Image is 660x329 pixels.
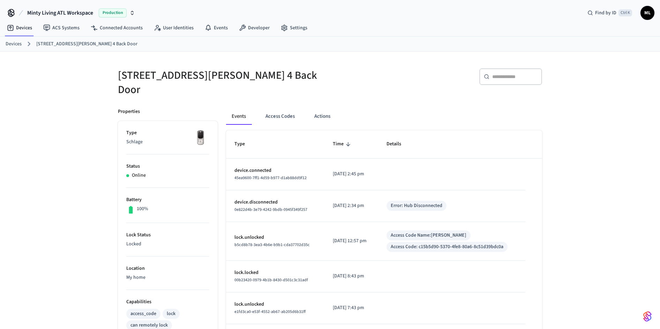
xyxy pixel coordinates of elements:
span: b5cd8b78-3ea3-4b6e-b9b1-cda37702d35c [234,242,310,248]
span: Ctrl K [618,9,632,16]
p: Lock Status [126,231,209,239]
p: [DATE] 8:43 pm [333,273,370,280]
button: Access Codes [260,108,300,125]
p: Locked [126,240,209,248]
span: Find by ID [595,9,616,16]
span: ML [641,7,654,19]
div: ant example [226,108,542,125]
p: device.disconnected [234,199,316,206]
img: Yale Assure Touchscreen Wifi Smart Lock, Satin Nickel, Front [192,129,209,147]
a: ACS Systems [38,22,85,34]
div: lock [167,310,175,317]
span: e1fd3ca0-e53f-4552-ab67-ab205d6b31ff [234,309,306,315]
button: Actions [309,108,336,125]
p: lock.locked [234,269,316,276]
a: Connected Accounts [85,22,148,34]
p: Status [126,163,209,170]
button: Events [226,108,252,125]
p: Capabilities [126,298,209,306]
p: lock.unlocked [234,301,316,308]
p: 100% [137,205,148,213]
p: [DATE] 12:57 pm [333,237,370,245]
a: Devices [6,40,22,48]
p: [DATE] 2:34 pm [333,202,370,209]
p: device.connected [234,167,316,174]
p: Properties [118,108,140,115]
a: Developer [233,22,275,34]
span: Production [99,8,127,17]
p: Battery [126,196,209,204]
span: 45ea9600-7ff1-4d59-b977-d1ab88dd9f12 [234,175,307,181]
p: [DATE] 7:43 pm [333,304,370,312]
p: [DATE] 2:45 pm [333,170,370,178]
a: User Identities [148,22,199,34]
div: Error: Hub Disconnected [391,202,442,209]
span: Minty Living ATL Workspace [27,9,93,17]
p: lock.unlocked [234,234,316,241]
p: My home [126,274,209,281]
div: access_code [130,310,156,317]
span: Type [234,139,254,150]
span: Time [333,139,353,150]
button: ML [640,6,654,20]
h5: [STREET_ADDRESS][PERSON_NAME] 4 Back Door [118,68,326,97]
a: Settings [275,22,313,34]
img: SeamLogoGradient.69752ec5.svg [643,311,652,322]
span: Details [387,139,410,150]
span: 0e822d4b-3e79-4242-9bdb-0945f349f257 [234,207,307,213]
p: Online [132,172,146,179]
div: can remotely lock [130,322,168,329]
div: Access Code Name: [PERSON_NAME] [391,232,466,239]
a: Devices [1,22,38,34]
a: [STREET_ADDRESS][PERSON_NAME] 4 Back Door [36,40,137,48]
div: Access Code: c15b5d90-5370-4fe8-80a6-8c51d39bdc0a [391,243,503,251]
p: Location [126,265,209,272]
div: Find by IDCtrl K [582,7,638,19]
a: Events [199,22,233,34]
p: Type [126,129,209,137]
span: 00b23420-0979-4b1b-8430-d501c3c31adf [234,277,308,283]
p: Schlage [126,138,209,146]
